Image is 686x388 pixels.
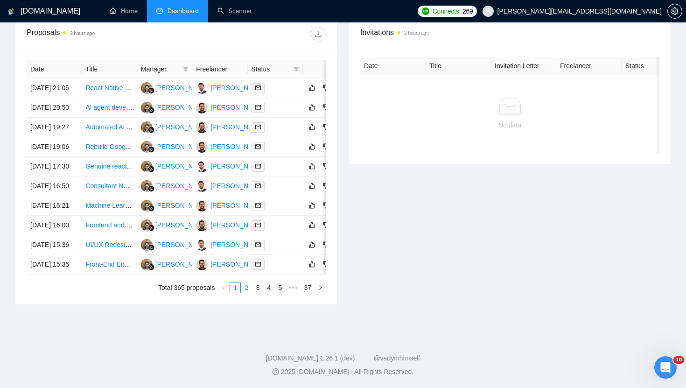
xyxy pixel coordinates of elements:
[141,240,209,248] a: ES[PERSON_NAME]
[294,66,299,72] span: filter
[292,62,301,76] span: filter
[196,260,264,268] a: AA[PERSON_NAME]
[307,141,318,152] button: like
[148,87,154,94] img: gigradar-bm.png
[323,221,329,229] span: dislike
[158,282,215,293] li: Total 365 proposals
[315,282,326,293] button: right
[426,57,491,75] th: Title
[323,104,329,111] span: dislike
[27,235,82,255] td: [DATE] 15:36
[321,121,332,133] button: dislike
[141,180,153,192] img: ES
[27,27,176,42] div: Proposals
[323,143,329,150] span: dislike
[404,30,429,35] time: 2 hours ago
[673,356,684,364] span: 10
[221,285,227,290] span: left
[148,225,154,231] img: gigradar-bm.png
[7,367,679,377] div: 2025 [DOMAIN_NAME] | All Rights Reserved.
[141,219,153,231] img: ES
[27,137,82,157] td: [DATE] 19:06
[315,282,326,293] li: Next Page
[82,118,137,137] td: Automated AI Agent Process for Content Creation, Video & Social Media Publishing
[155,181,209,191] div: [PERSON_NAME]
[368,120,652,130] div: No data
[255,222,261,228] span: mail
[309,162,315,170] span: like
[196,200,208,212] img: AA
[210,240,264,250] div: [PERSON_NAME]
[181,62,190,76] span: filter
[252,64,290,74] span: Status
[85,104,149,111] a: AI agent development
[252,282,263,293] li: 3
[110,7,138,15] a: homeHome
[27,78,82,98] td: [DATE] 21:05
[255,242,261,247] span: mail
[141,84,209,91] a: ES[PERSON_NAME]
[321,180,332,191] button: dislike
[27,196,82,216] td: [DATE] 16:21
[155,220,209,230] div: [PERSON_NAME]
[70,31,95,36] time: 2 hours ago
[85,182,256,190] a: Consultant Needed for Instagram Story Sharing Integration
[323,182,329,190] span: dislike
[196,239,208,251] img: FM
[196,141,208,153] img: AA
[141,259,153,270] img: ES
[255,203,261,208] span: mail
[309,84,315,92] span: like
[321,259,332,270] button: dislike
[210,102,264,113] div: [PERSON_NAME]
[155,200,209,211] div: [PERSON_NAME]
[307,161,318,172] button: like
[82,235,137,255] td: UI/UX Redesign for Flutter App using Figma
[255,261,261,267] span: mail
[210,220,264,230] div: [PERSON_NAME]
[27,118,82,137] td: [DATE] 19:27
[323,202,329,209] span: dislike
[273,368,279,375] span: copyright
[309,123,315,131] span: like
[360,57,426,75] th: Date
[274,282,286,293] li: 5
[321,82,332,93] button: dislike
[27,157,82,176] td: [DATE] 17:30
[255,124,261,130] span: mail
[307,82,318,93] button: like
[491,57,556,75] th: Invitation Letter
[196,180,208,192] img: FM
[252,282,263,293] a: 3
[255,144,261,149] span: mail
[148,205,154,212] img: gigradar-bm.png
[82,157,137,176] td: Genuine react native expert needed
[8,4,14,19] img: logo
[196,82,208,94] img: FM
[323,241,329,248] span: dislike
[196,84,264,91] a: FM[PERSON_NAME]
[148,166,154,172] img: gigradar-bm.png
[301,282,314,293] a: 37
[196,103,264,111] a: AA[PERSON_NAME]
[321,219,332,231] button: dislike
[27,216,82,235] td: [DATE] 16:00
[27,60,82,78] th: Date
[141,260,209,268] a: ES[PERSON_NAME]
[155,259,209,269] div: [PERSON_NAME]
[321,239,332,250] button: dislike
[309,261,315,268] span: like
[192,60,247,78] th: Freelancer
[85,241,212,248] a: UI/UX Redesign for Flutter App using Figma
[196,240,264,248] a: FM[PERSON_NAME]
[155,102,209,113] div: [PERSON_NAME]
[196,201,264,209] a: AA[PERSON_NAME]
[141,103,209,111] a: ES[PERSON_NAME]
[141,182,209,189] a: ES[PERSON_NAME]
[141,123,209,130] a: ES[PERSON_NAME]
[85,261,296,268] a: Front-End Engineer (React/Next.js, TypeScript) — Client Portal (Phase I)
[27,98,82,118] td: [DATE] 20:50
[266,354,355,362] a: [DOMAIN_NAME] 1.26.1 (dev)
[210,141,264,152] div: [PERSON_NAME]
[155,122,209,132] div: [PERSON_NAME]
